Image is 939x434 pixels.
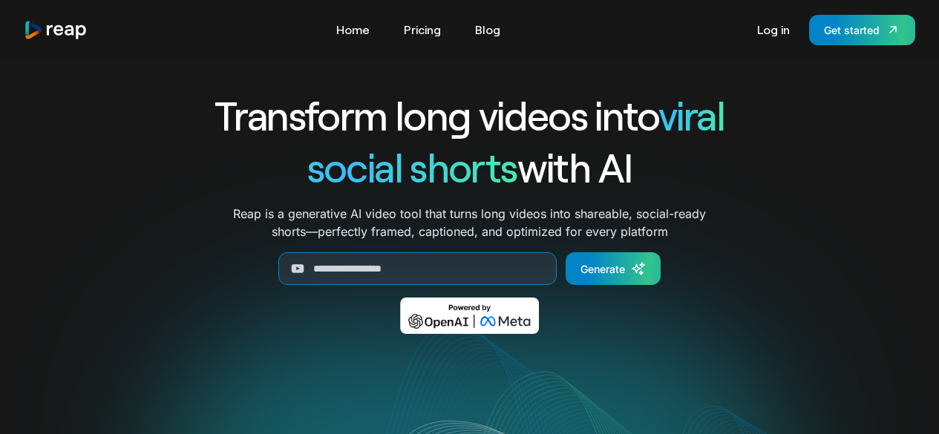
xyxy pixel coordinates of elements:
a: Log in [750,18,797,42]
a: Get started [809,15,915,45]
a: Pricing [396,18,448,42]
span: viral [658,91,724,139]
span: social shorts [307,142,517,191]
p: Reap is a generative AI video tool that turns long videos into shareable, social-ready shorts—per... [233,205,706,240]
form: Generate Form [161,252,779,285]
a: home [24,20,88,40]
a: Blog [468,18,508,42]
div: Get started [824,22,880,38]
a: Generate [566,252,661,285]
h1: with AI [161,141,779,193]
img: reap logo [24,20,88,40]
div: Generate [580,261,625,277]
img: Powered by OpenAI & Meta [400,297,539,334]
h1: Transform long videos into [161,89,779,141]
a: Home [329,18,377,42]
